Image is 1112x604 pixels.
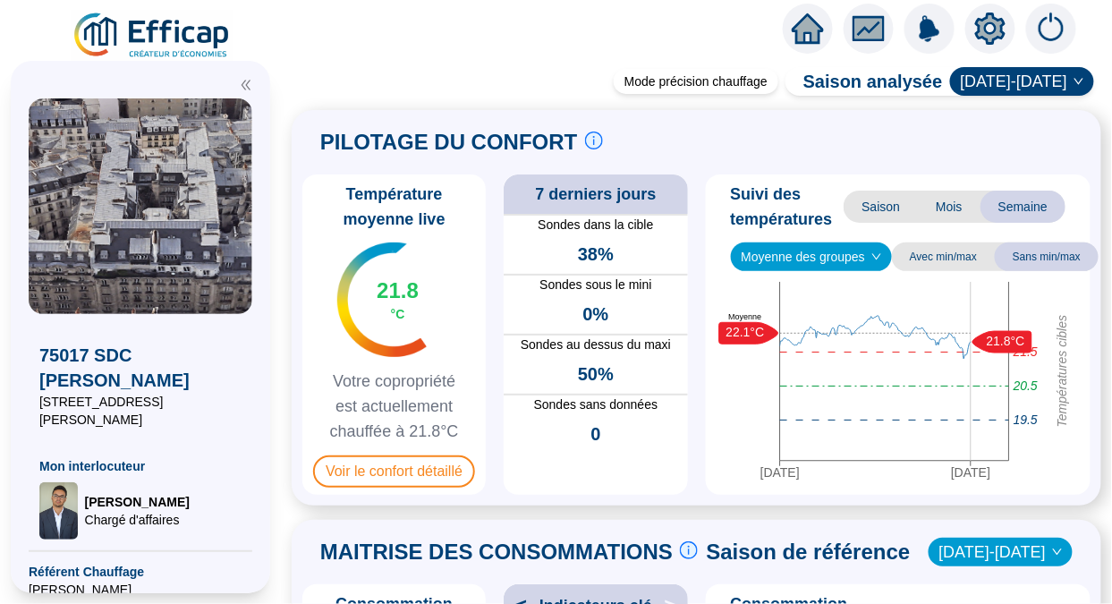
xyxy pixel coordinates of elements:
[582,302,608,327] span: 0%
[904,4,955,54] img: alerts
[337,242,428,357] img: indicateur températures
[995,242,1099,271] span: Sans min/max
[72,11,233,61] img: efficap energie logo
[707,538,911,566] span: Saison de référence
[728,312,761,321] text: Moyenne
[29,563,252,581] span: Référent Chauffage
[918,191,980,223] span: Mois
[39,393,242,429] span: [STREET_ADDRESS][PERSON_NAME]
[578,242,614,267] span: 38%
[578,362,614,387] span: 50%
[39,482,78,540] img: Chargé d'affaires
[391,305,405,323] span: °C
[39,343,242,393] span: 75017 SDC [PERSON_NAME]
[760,465,799,480] tspan: [DATE]
[961,68,1083,95] span: 2025-2026
[504,276,687,294] span: Sondes sous le mini
[974,13,1006,45] span: setting
[310,369,479,444] span: Votre copropriété est actuellement chauffée à 21.8°C
[1052,547,1063,557] span: down
[742,243,882,270] span: Moyenne des groupes
[980,191,1065,223] span: Semaine
[39,457,242,475] span: Mon interlocuteur
[320,128,578,157] span: PILOTAGE DU CONFORT
[844,191,918,223] span: Saison
[1055,315,1069,428] tspan: Températures cibles
[951,465,990,480] tspan: [DATE]
[504,336,687,354] span: Sondes au dessus du maxi
[85,511,190,529] span: Chargé d'affaires
[1014,413,1038,427] tspan: 19.5
[85,493,190,511] span: [PERSON_NAME]
[377,276,419,305] span: 21.8
[785,69,943,94] span: Saison analysée
[892,242,995,271] span: Avec min/max
[726,325,764,339] text: 22.1°C
[680,541,698,559] span: info-circle
[939,539,1062,566] span: 2023-2024
[1074,76,1084,87] span: down
[310,182,479,232] span: Température moyenne live
[320,538,673,566] span: MAITRISE DES CONSOMMATIONS
[853,13,885,45] span: fund
[1026,4,1076,54] img: alerts
[792,13,824,45] span: home
[313,455,475,488] span: Voir le confort détaillé
[29,581,252,599] span: [PERSON_NAME]
[986,334,1024,348] text: 21.8°C
[504,216,687,234] span: Sondes dans la cible
[590,421,600,447] span: 0
[504,396,687,414] span: Sondes sans données
[871,251,882,262] span: down
[585,132,603,149] span: info-circle
[1013,379,1038,393] tspan: 20.5
[535,182,656,207] span: 7 derniers jours
[614,69,778,94] div: Mode précision chauffage
[1013,345,1038,359] tspan: 21.5
[731,182,845,232] span: Suivi des températures
[240,79,252,91] span: double-left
